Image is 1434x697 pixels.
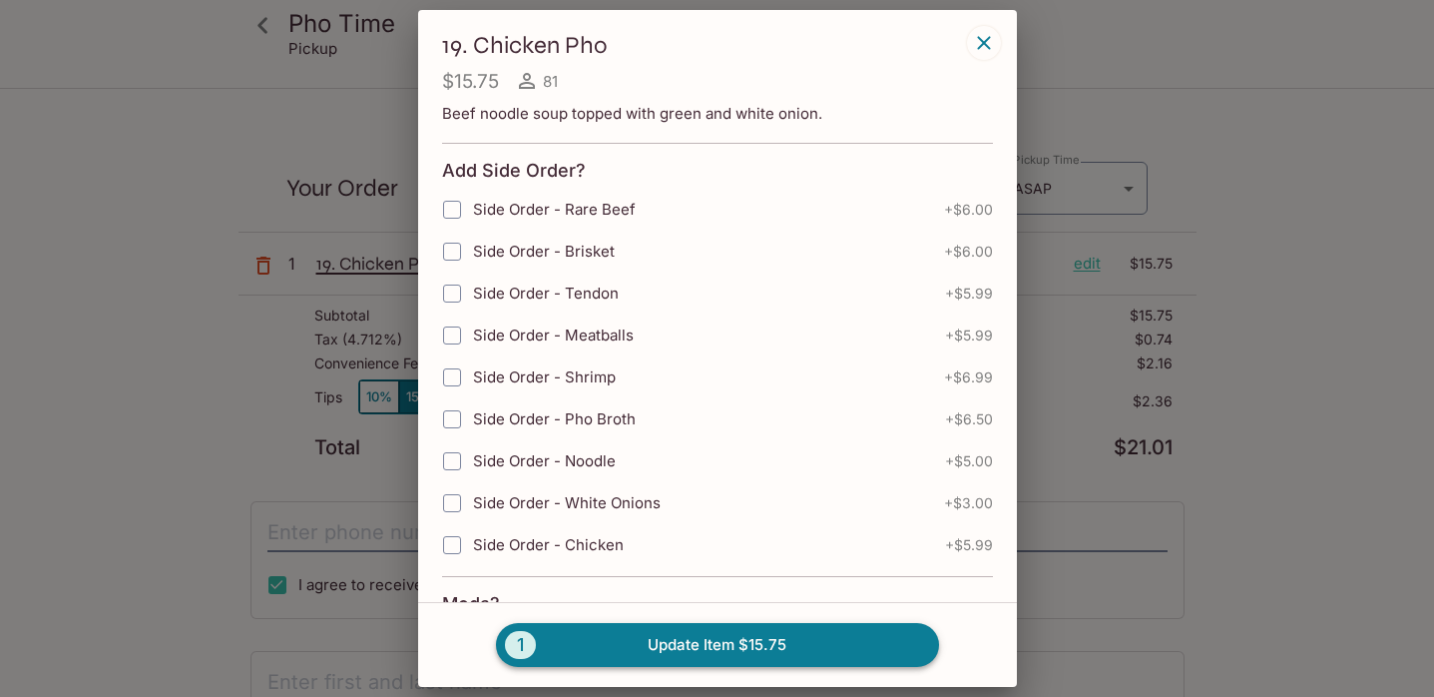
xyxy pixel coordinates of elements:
span: Side Order - Tendon [473,284,619,303]
span: + $5.99 [945,286,993,302]
span: 1 [505,631,536,659]
span: Side Order - White Onions [473,493,661,512]
span: + $5.99 [945,328,993,344]
span: + $6.00 [944,202,993,218]
span: Side Order - Brisket [473,242,615,261]
span: 81 [543,72,558,91]
h3: 19. Chicken Pho [442,30,961,61]
button: 1Update Item $15.75 [496,623,939,667]
span: Side Order - Shrimp [473,367,616,386]
h4: Mods? [442,593,500,615]
span: Side Order - Chicken [473,535,624,554]
span: Side Order - Pho Broth [473,409,636,428]
span: + $6.99 [944,369,993,385]
span: Side Order - Noodle [473,451,616,470]
h4: Add Side Order? [442,160,586,182]
h4: $15.75 [442,69,499,94]
span: + $6.50 [945,411,993,427]
span: Side Order - Meatballs [473,326,634,345]
span: + $5.00 [945,453,993,469]
span: Side Order - Rare Beef [473,200,636,219]
span: + $3.00 [944,495,993,511]
span: + $5.99 [945,537,993,553]
p: Beef noodle soup topped with green and white onion. [442,104,993,123]
span: + $6.00 [944,244,993,260]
